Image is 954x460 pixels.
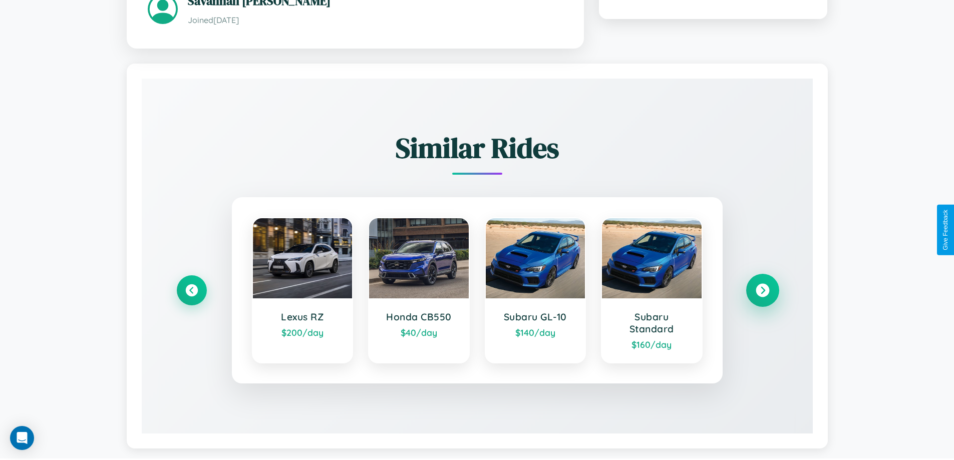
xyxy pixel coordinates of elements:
h3: Honda CB550 [379,311,459,323]
div: Open Intercom Messenger [10,426,34,450]
div: $ 200 /day [263,327,343,338]
a: Subaru GL-10$140/day [485,217,586,363]
div: Give Feedback [942,210,949,250]
h3: Lexus RZ [263,311,343,323]
div: $ 40 /day [379,327,459,338]
h3: Subaru GL-10 [496,311,575,323]
a: Lexus RZ$200/day [252,217,354,363]
a: Subaru Standard$160/day [601,217,703,363]
a: Honda CB550$40/day [368,217,470,363]
div: $ 160 /day [612,339,692,350]
p: Joined [DATE] [188,13,563,28]
div: $ 140 /day [496,327,575,338]
h3: Subaru Standard [612,311,692,335]
h2: Similar Rides [177,129,778,167]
